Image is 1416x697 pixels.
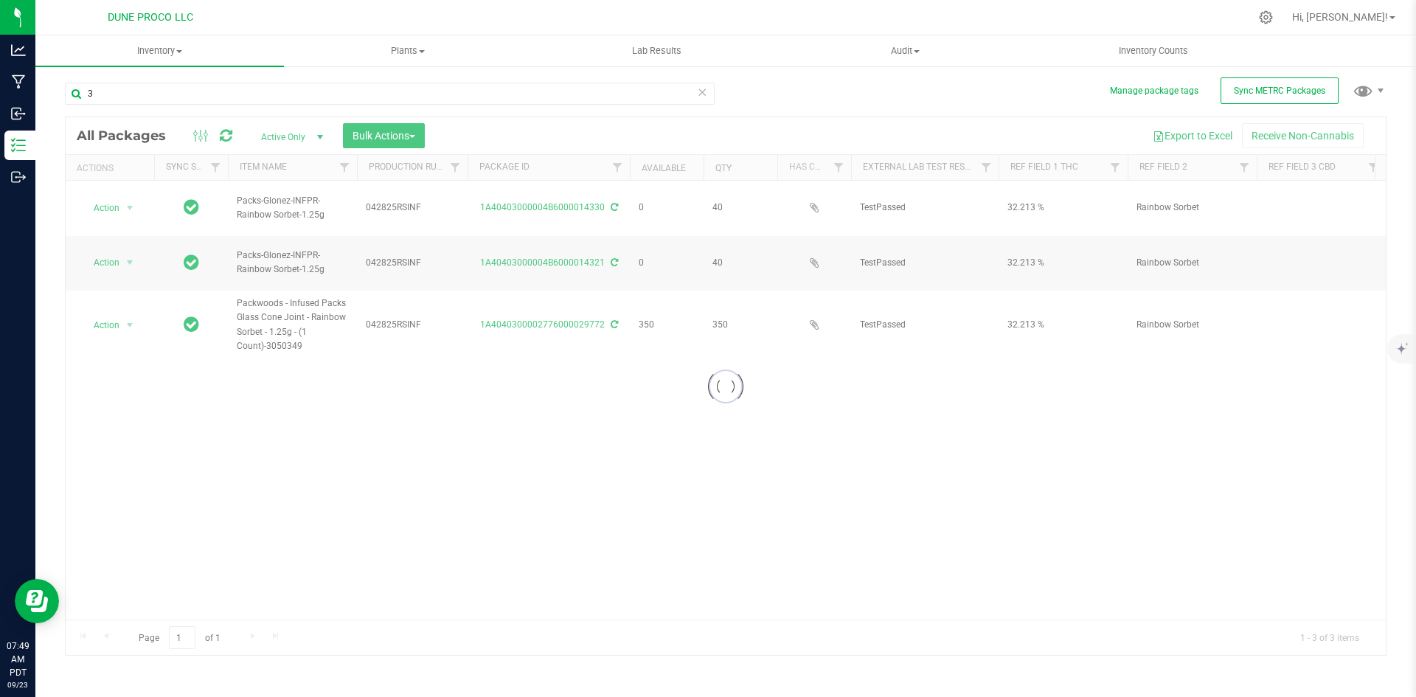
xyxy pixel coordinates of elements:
[7,639,29,679] p: 07:49 AM PDT
[15,579,59,623] iframe: Resource center
[1257,10,1275,24] div: Manage settings
[532,35,781,66] a: Lab Results
[1110,85,1198,97] button: Manage package tags
[782,44,1029,58] span: Audit
[697,83,707,102] span: Clear
[612,44,701,58] span: Lab Results
[284,35,532,66] a: Plants
[35,35,284,66] a: Inventory
[11,74,26,89] inline-svg: Manufacturing
[7,679,29,690] p: 09/23
[11,138,26,153] inline-svg: Inventory
[35,44,284,58] span: Inventory
[65,83,715,105] input: Search Package ID, Item Name, SKU, Lot or Part Number...
[1234,86,1325,96] span: Sync METRC Packages
[11,43,26,58] inline-svg: Analytics
[108,11,193,24] span: DUNE PROCO LLC
[781,35,1030,66] a: Audit
[285,44,532,58] span: Plants
[11,106,26,121] inline-svg: Inbound
[1030,35,1278,66] a: Inventory Counts
[1099,44,1208,58] span: Inventory Counts
[1221,77,1339,104] button: Sync METRC Packages
[11,170,26,184] inline-svg: Outbound
[1292,11,1388,23] span: Hi, [PERSON_NAME]!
